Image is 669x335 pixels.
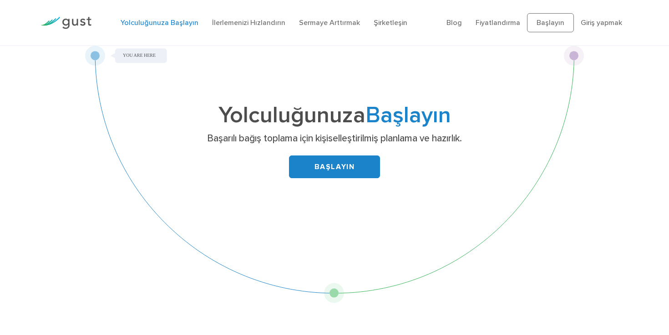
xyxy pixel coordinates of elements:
[218,102,365,129] font: Yolculuğunuza
[446,18,462,27] a: Blog
[581,18,622,27] a: Giriş yapmak
[365,102,451,129] font: Başlayın
[121,18,198,27] a: Yolculuğunuza Başlayın
[207,133,462,144] font: Başarılı bağış toplama için kişiselleştirilmiş planlama ve hazırlık.
[299,18,360,27] a: Sermaye Arttırmak
[41,17,91,29] img: Gust Logo
[212,18,285,27] a: İlerlemenizi Hızlandırın
[537,18,564,27] font: Başlayın
[476,18,520,27] a: Fiyatlandırma
[374,18,407,27] a: Şirketleşin
[314,162,355,171] font: BAŞLAYIN
[289,155,380,178] a: BAŞLAYIN
[527,13,574,32] a: Başlayın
